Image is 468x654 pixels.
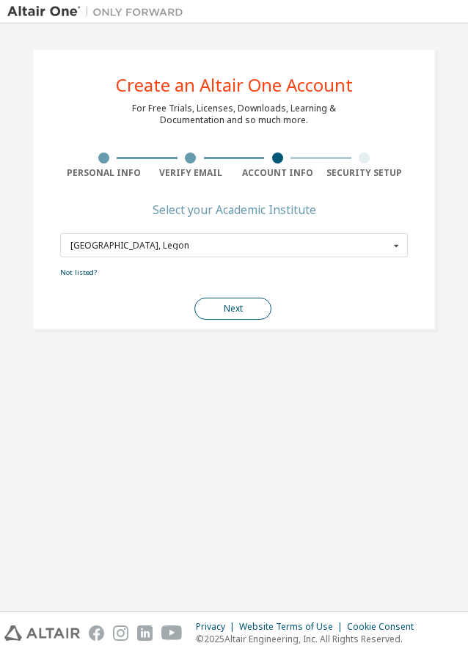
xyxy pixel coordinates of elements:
img: altair_logo.svg [4,625,80,641]
img: linkedin.svg [137,625,153,641]
img: youtube.svg [161,625,183,641]
div: [GEOGRAPHIC_DATA], Legon [70,241,390,250]
img: instagram.svg [113,625,128,641]
a: Not listed? [60,268,97,277]
div: Security Setup [321,167,409,179]
div: Personal Info [60,167,147,179]
button: Next [194,298,271,320]
div: For Free Trials, Licenses, Downloads, Learning & Documentation and so much more. [132,103,336,126]
div: Privacy [196,621,239,633]
div: Verify Email [147,167,235,179]
div: Cookie Consent [347,621,423,633]
img: Altair One [7,4,191,19]
div: Account Info [234,167,321,179]
p: © 2025 Altair Engineering, Inc. All Rights Reserved. [196,633,423,645]
div: Create an Altair One Account [116,76,353,94]
img: facebook.svg [89,625,104,641]
div: Website Terms of Use [239,621,347,633]
div: Select your Academic Institute [153,205,316,214]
